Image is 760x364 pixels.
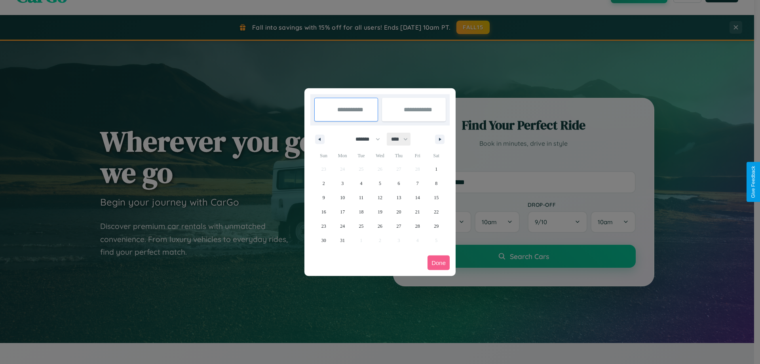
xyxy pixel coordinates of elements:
button: 6 [389,176,408,191]
button: Done [427,255,450,270]
span: 8 [435,176,437,191]
div: Give Feedback [750,166,756,198]
span: Fri [408,149,427,162]
button: 14 [408,191,427,205]
span: 14 [415,191,420,205]
span: Thu [389,149,408,162]
button: 28 [408,219,427,233]
span: Sun [314,149,333,162]
span: 15 [434,191,439,205]
span: 18 [359,205,364,219]
button: 23 [314,219,333,233]
span: Tue [352,149,370,162]
button: 26 [370,219,389,233]
button: 10 [333,191,351,205]
span: 6 [397,176,400,191]
span: 1 [435,162,437,176]
span: 3 [341,176,344,191]
button: 27 [389,219,408,233]
button: 4 [352,176,370,191]
button: 20 [389,205,408,219]
span: 31 [340,233,345,248]
span: 22 [434,205,439,219]
button: 31 [333,233,351,248]
span: 29 [434,219,439,233]
span: Wed [370,149,389,162]
span: 2 [323,176,325,191]
span: Sat [427,149,446,162]
span: 5 [379,176,381,191]
button: 5 [370,176,389,191]
button: 3 [333,176,351,191]
button: 13 [389,191,408,205]
button: 19 [370,205,389,219]
span: 17 [340,205,345,219]
span: 21 [415,205,420,219]
button: 22 [427,205,446,219]
button: 29 [427,219,446,233]
button: 30 [314,233,333,248]
span: 12 [378,191,382,205]
button: 18 [352,205,370,219]
span: 28 [415,219,420,233]
button: 1 [427,162,446,176]
span: 30 [321,233,326,248]
span: Mon [333,149,351,162]
span: 4 [360,176,363,191]
span: 7 [416,176,419,191]
span: 11 [359,191,364,205]
button: 9 [314,191,333,205]
span: 23 [321,219,326,233]
button: 16 [314,205,333,219]
button: 12 [370,191,389,205]
span: 19 [378,205,382,219]
span: 9 [323,191,325,205]
span: 24 [340,219,345,233]
button: 2 [314,176,333,191]
span: 10 [340,191,345,205]
button: 7 [408,176,427,191]
button: 21 [408,205,427,219]
span: 16 [321,205,326,219]
button: 24 [333,219,351,233]
span: 27 [396,219,401,233]
span: 26 [378,219,382,233]
button: 17 [333,205,351,219]
span: 25 [359,219,364,233]
span: 20 [396,205,401,219]
button: 15 [427,191,446,205]
button: 25 [352,219,370,233]
span: 13 [396,191,401,205]
button: 11 [352,191,370,205]
button: 8 [427,176,446,191]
